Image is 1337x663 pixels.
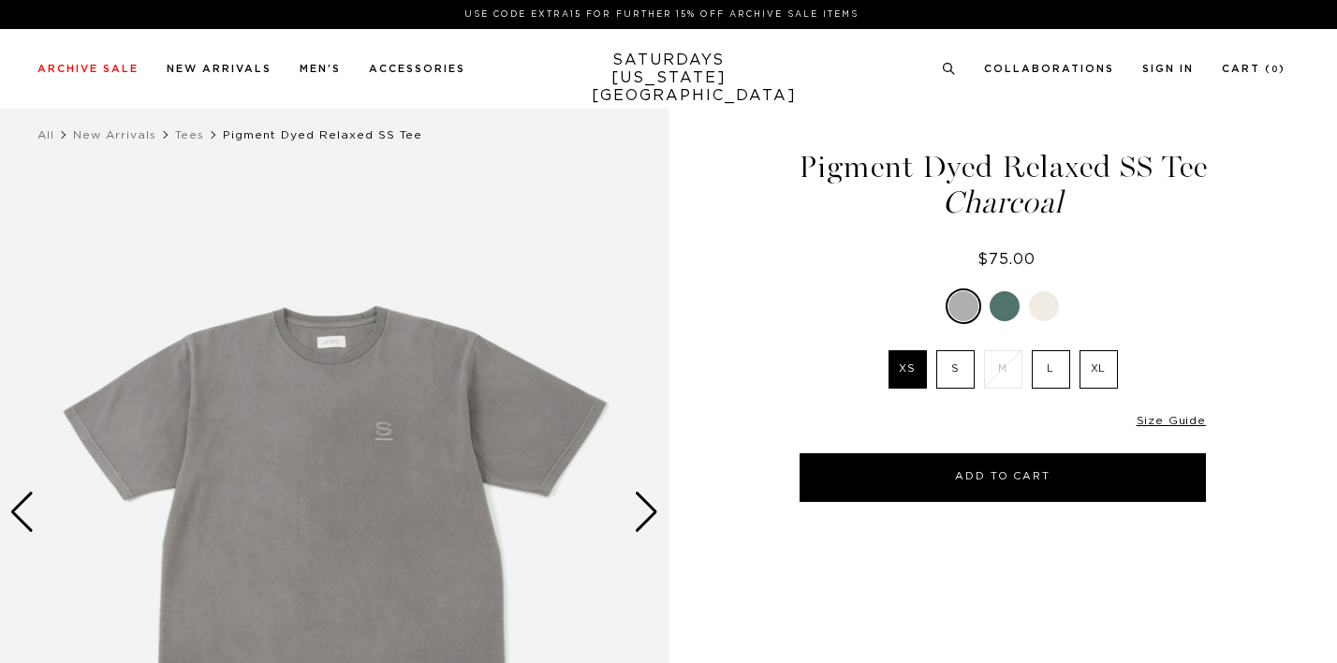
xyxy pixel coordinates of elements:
[1142,64,1194,74] a: Sign In
[9,492,35,533] div: Previous slide
[984,64,1114,74] a: Collaborations
[634,492,659,533] div: Next slide
[977,252,1036,267] span: $75.00
[300,64,341,74] a: Men's
[73,129,156,140] a: New Arrivals
[1137,415,1206,426] a: Size Guide
[37,129,54,140] a: All
[369,64,465,74] a: Accessories
[175,129,204,140] a: Tees
[889,350,927,389] label: XS
[223,129,422,140] span: Pigment Dyed Relaxed SS Tee
[1032,350,1070,389] label: L
[37,64,139,74] a: Archive Sale
[797,187,1209,218] span: Charcoal
[1222,64,1286,74] a: Cart (0)
[1080,350,1118,389] label: XL
[45,7,1278,22] p: Use Code EXTRA15 for Further 15% Off Archive Sale Items
[800,453,1206,502] button: Add to Cart
[1271,66,1279,74] small: 0
[167,64,272,74] a: New Arrivals
[592,52,746,105] a: SATURDAYS[US_STATE][GEOGRAPHIC_DATA]
[936,350,975,389] label: S
[797,152,1209,218] h1: Pigment Dyed Relaxed SS Tee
